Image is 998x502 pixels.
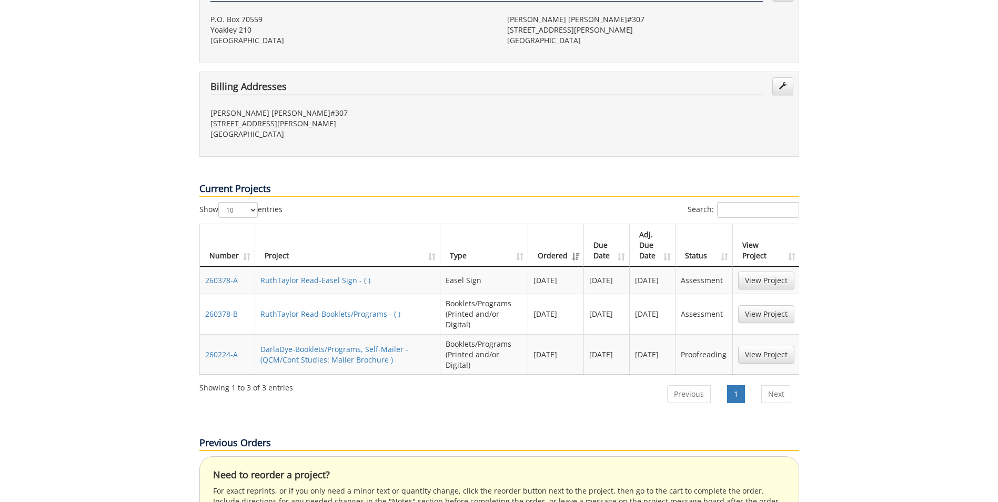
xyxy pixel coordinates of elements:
th: Number: activate to sort column ascending [200,224,255,267]
a: View Project [738,346,794,364]
td: [DATE] [584,294,630,334]
td: Assessment [676,294,732,334]
p: Current Projects [199,182,799,197]
p: Yoakley 210 [210,25,491,35]
a: View Project [738,272,794,289]
a: 260224-A [205,349,238,359]
div: Showing 1 to 3 of 3 entries [199,378,293,393]
td: [DATE] [630,294,676,334]
a: Edit Addresses [772,77,793,95]
p: [PERSON_NAME] [PERSON_NAME]#307 [507,14,788,25]
p: [STREET_ADDRESS][PERSON_NAME] [210,118,491,129]
a: Next [761,385,791,403]
p: [GEOGRAPHIC_DATA] [210,129,491,139]
td: [DATE] [528,267,584,294]
th: Due Date: activate to sort column ascending [584,224,630,267]
select: Showentries [218,202,258,218]
p: [GEOGRAPHIC_DATA] [507,35,788,46]
td: Booklets/Programs (Printed and/or Digital) [440,294,528,334]
td: Booklets/Programs (Printed and/or Digital) [440,334,528,375]
a: 1 [727,385,745,403]
td: Proofreading [676,334,732,375]
a: 260378-B [205,309,238,319]
th: Type: activate to sort column ascending [440,224,528,267]
h4: Need to reorder a project? [213,470,785,480]
th: Ordered: activate to sort column ascending [528,224,584,267]
a: View Project [738,305,794,323]
th: Adj. Due Date: activate to sort column ascending [630,224,676,267]
th: View Project: activate to sort column ascending [733,224,800,267]
a: RuthTaylor Read-Easel Sign - ( ) [260,275,370,285]
td: Assessment [676,267,732,294]
td: [DATE] [528,294,584,334]
td: [DATE] [630,267,676,294]
a: 260378-A [205,275,238,285]
h4: Billing Addresses [210,82,763,95]
label: Search: [688,202,799,218]
td: [DATE] [630,334,676,375]
a: Previous [667,385,711,403]
p: [GEOGRAPHIC_DATA] [210,35,491,46]
p: [STREET_ADDRESS][PERSON_NAME] [507,25,788,35]
a: RuthTaylor Read-Booklets/Programs - ( ) [260,309,400,319]
td: [DATE] [584,267,630,294]
p: Previous Orders [199,436,799,451]
td: [DATE] [528,334,584,375]
input: Search: [717,202,799,218]
td: [DATE] [584,334,630,375]
label: Show entries [199,202,283,218]
td: Easel Sign [440,267,528,294]
th: Project: activate to sort column ascending [255,224,440,267]
p: [PERSON_NAME] [PERSON_NAME]#307 [210,108,491,118]
p: P.O. Box 70559 [210,14,491,25]
th: Status: activate to sort column ascending [676,224,732,267]
a: DarlaDye-Booklets/Programs, Self-Mailer - (QCM/Cont Studies: Mailer Brochure ) [260,344,408,365]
